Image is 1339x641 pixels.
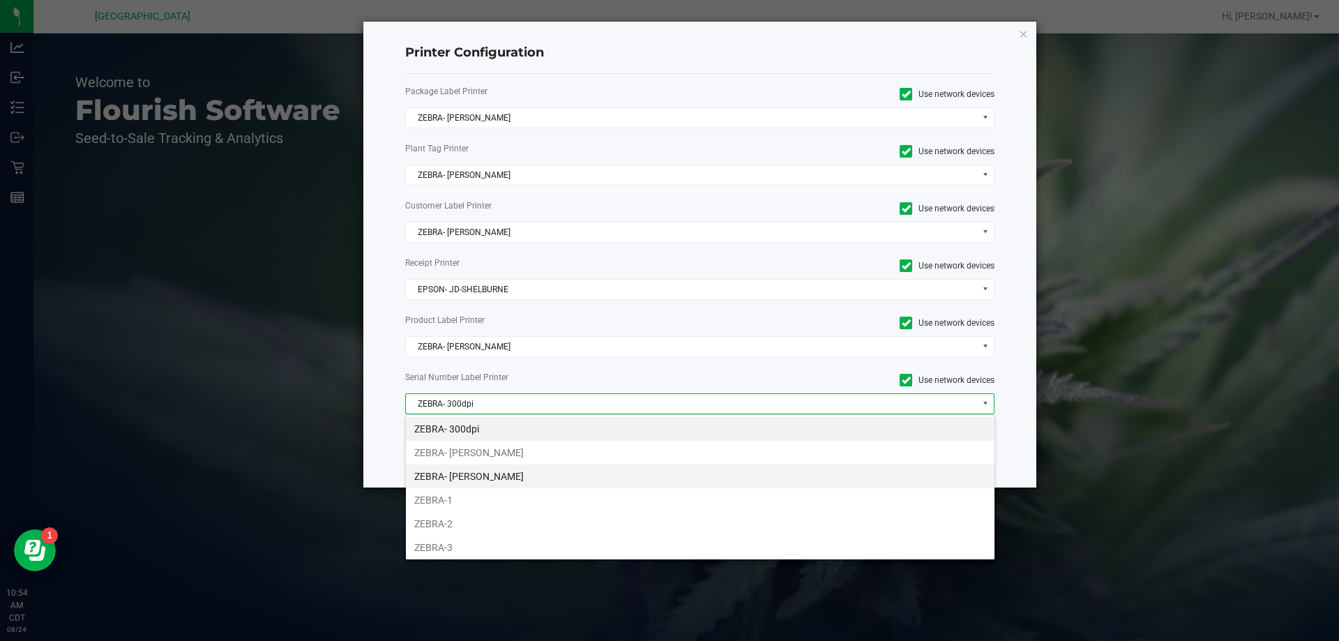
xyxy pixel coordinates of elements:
[406,394,977,414] span: ZEBRA- 300dpi
[406,512,994,536] li: ZEBRA-2
[405,44,995,62] h4: Printer Configuration
[405,257,690,269] label: Receipt Printer
[711,317,995,329] label: Use network devices
[711,145,995,158] label: Use network devices
[406,417,994,441] li: ZEBRA- 300dpi
[405,142,690,155] label: Plant Tag Printer
[406,165,977,185] span: ZEBRA- [PERSON_NAME]
[406,465,994,488] li: ZEBRA- [PERSON_NAME]
[406,223,977,242] span: ZEBRA- [PERSON_NAME]
[406,536,994,559] li: ZEBRA-3
[406,441,994,465] li: ZEBRA- [PERSON_NAME]
[405,85,690,98] label: Package Label Printer
[406,488,994,512] li: ZEBRA-1
[711,374,995,386] label: Use network devices
[405,371,690,384] label: Serial Number Label Printer
[711,88,995,100] label: Use network devices
[405,199,690,212] label: Customer Label Printer
[405,314,690,326] label: Product Label Printer
[406,280,977,299] span: EPSON- JD-SHELBURNE
[711,259,995,272] label: Use network devices
[406,337,977,356] span: ZEBRA- [PERSON_NAME]
[711,202,995,215] label: Use network devices
[14,529,56,571] iframe: Resource center
[41,527,58,544] iframe: Resource center unread badge
[406,108,977,128] span: ZEBRA- [PERSON_NAME]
